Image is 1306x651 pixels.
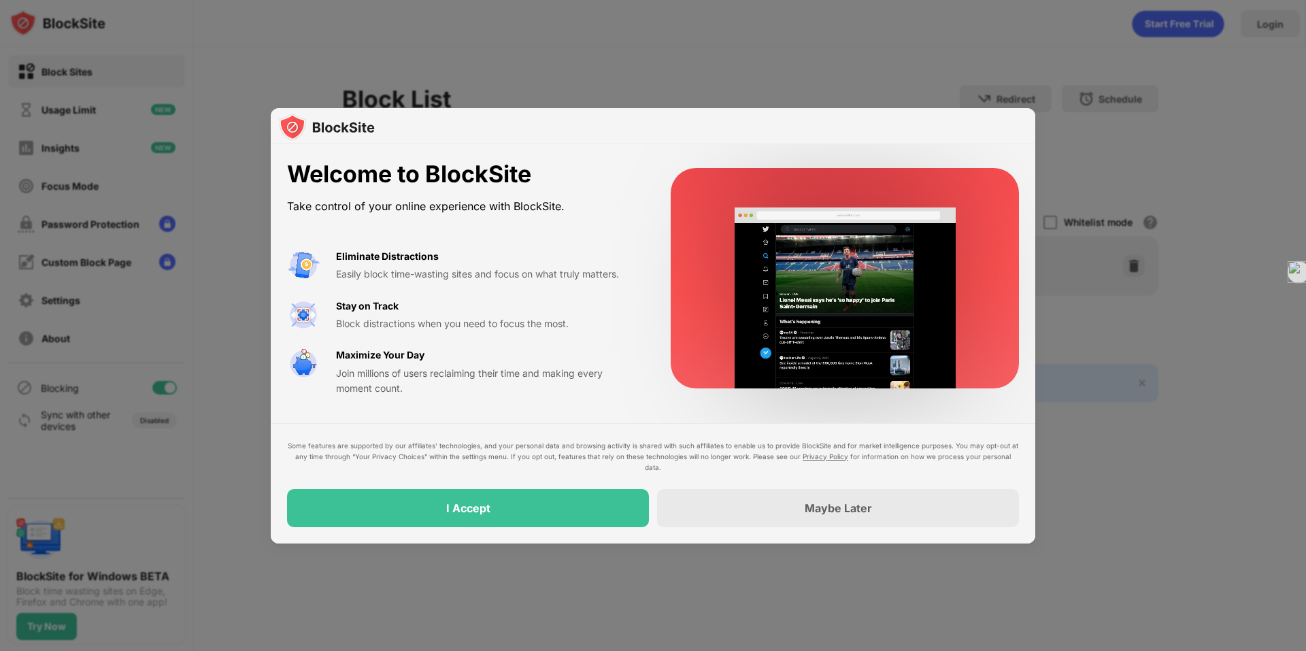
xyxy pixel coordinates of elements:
div: Easily block time-wasting sites and focus on what truly matters. [336,267,638,282]
div: I Accept [446,501,490,515]
div: Take control of your online experience with BlockSite. [287,197,638,216]
img: value-avoid-distractions.svg [287,249,320,282]
div: Join millions of users reclaiming their time and making every moment count. [336,366,638,397]
div: Maybe Later [805,501,872,515]
div: Block distractions when you need to focus the most. [336,316,638,331]
div: Maximize Your Day [336,348,424,363]
a: Privacy Policy [803,452,848,461]
div: Welcome to BlockSite [287,161,638,188]
img: logo-blocksite.svg [279,114,375,141]
div: Eliminate Distractions [336,249,439,264]
div: Stay on Track [336,299,399,314]
img: value-focus.svg [287,299,320,331]
div: Some features are supported by our affiliates’ technologies, and your personal data and browsing ... [287,440,1019,473]
img: value-safe-time.svg [287,348,320,380]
